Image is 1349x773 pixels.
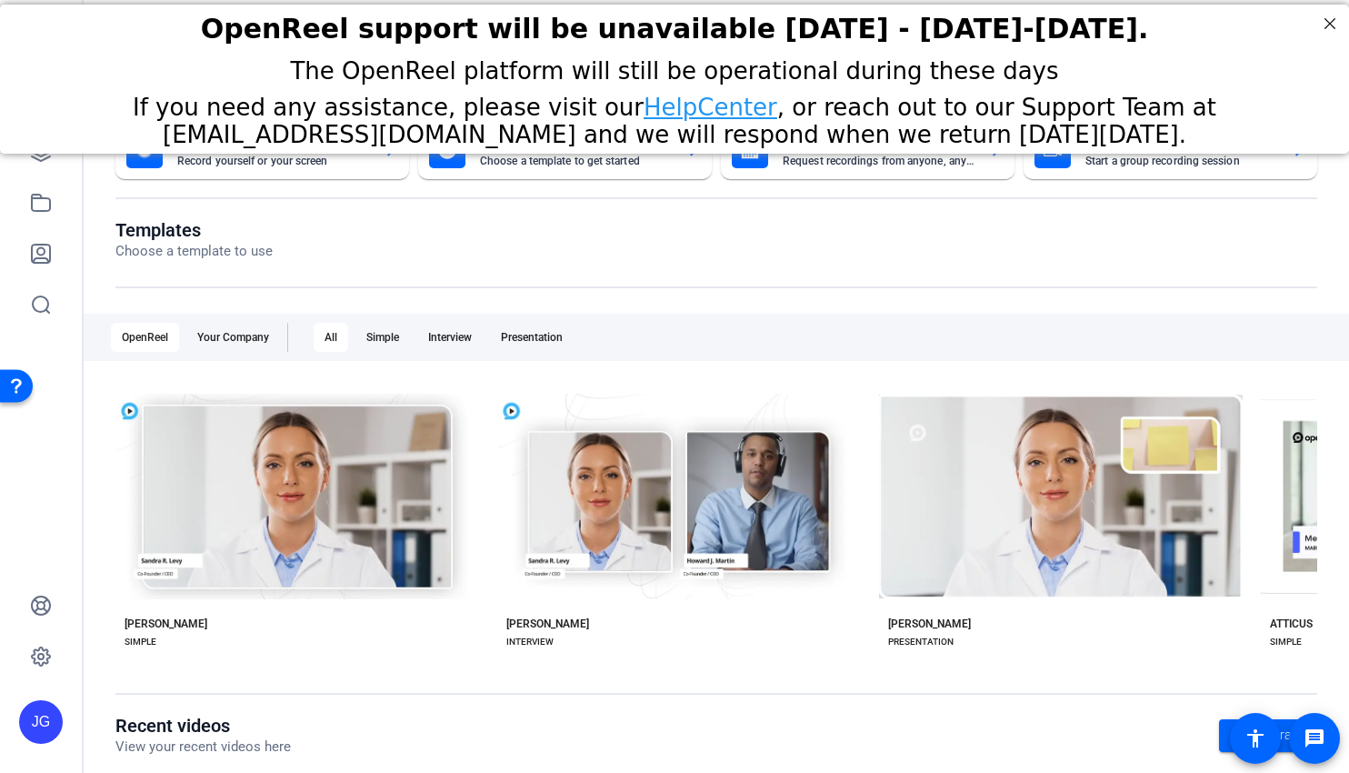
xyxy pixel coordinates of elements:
mat-card-subtitle: Start a group recording session [1085,156,1277,166]
div: [PERSON_NAME] [125,617,207,631]
mat-card-subtitle: Record yourself or your screen [177,156,369,166]
div: All [314,323,348,352]
h1: Templates [115,219,273,241]
div: SIMPLE [125,635,156,649]
mat-card-subtitle: Request recordings from anyone, anywhere [783,156,974,166]
div: JG [19,700,63,744]
h2: OpenReel support will be unavailable Thursday - Friday, October 16th-17th. [23,8,1326,40]
a: HelpCenter [644,89,777,116]
div: INTERVIEW [506,635,554,649]
span: The OpenReel platform will still be operational during these days [290,53,1058,80]
div: Close Step [1318,7,1342,31]
div: PRESENTATION [888,635,954,649]
mat-icon: message [1304,728,1325,749]
div: ATTICUS [1270,617,1313,631]
div: SIMPLE [1270,635,1302,649]
div: Interview [417,323,483,352]
div: Simple [355,323,410,352]
mat-card-subtitle: Choose a template to get started [480,156,672,166]
p: View your recent videos here [115,737,291,758]
div: Presentation [490,323,574,352]
div: OpenReel [111,323,179,352]
mat-icon: accessibility [1244,728,1266,749]
div: [PERSON_NAME] [888,617,971,631]
div: Your Company [186,323,280,352]
a: Go to library [1219,719,1317,752]
p: Choose a template to use [115,241,273,262]
div: [PERSON_NAME] [506,617,589,631]
span: If you need any assistance, please visit our , or reach out to our Support Team at [EMAIL_ADDRESS... [133,89,1216,144]
h1: Recent videos [115,715,291,737]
